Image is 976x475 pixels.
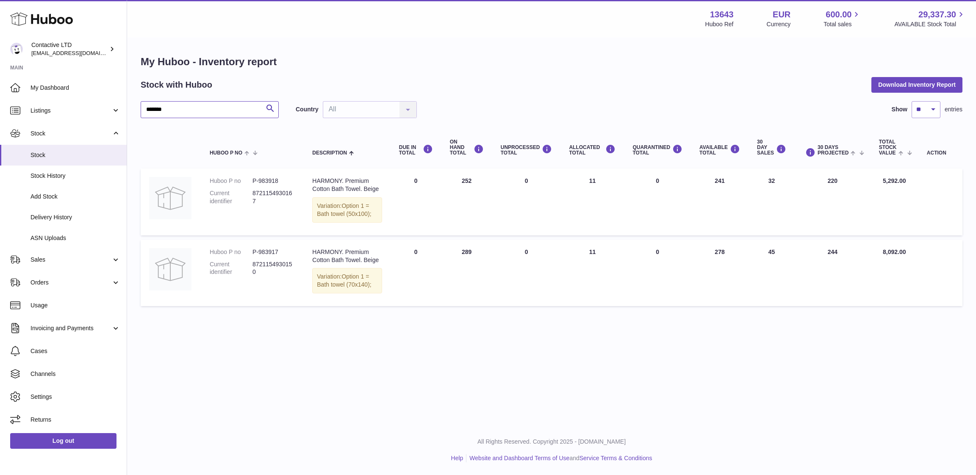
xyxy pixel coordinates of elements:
span: Usage [30,301,120,309]
div: ON HAND Total [450,139,484,156]
span: Stock [30,151,120,159]
div: DUE IN TOTAL [399,144,433,156]
span: 5,292.00 [883,177,906,184]
td: 45 [749,240,795,307]
dd: 8721154930150 [252,260,295,276]
div: Variation: [312,268,382,293]
span: 600.00 [826,9,851,20]
a: Help [451,455,463,461]
div: Variation: [312,197,382,223]
span: AVAILABLE Stock Total [894,20,966,28]
div: Currency [767,20,791,28]
span: Returns [30,416,120,424]
span: Total stock value [879,139,897,156]
span: Invoicing and Payments [30,324,111,332]
span: Huboo P no [210,150,242,156]
span: 0 [656,177,659,184]
span: Stock History [30,172,120,180]
div: Huboo Ref [705,20,734,28]
dt: Current identifier [210,260,252,276]
td: 0 [391,240,441,307]
td: 241 [691,168,749,235]
h1: My Huboo - Inventory report [141,55,962,69]
td: 220 [795,168,871,235]
td: 32 [749,168,795,235]
span: entries [945,105,962,113]
span: Settings [30,393,120,401]
span: Listings [30,107,111,115]
span: Stock [30,130,111,138]
div: Action [927,150,954,156]
span: Add Stock [30,193,120,201]
span: My Dashboard [30,84,120,92]
span: ASN Uploads [30,234,120,242]
span: Option 1 = Bath towel (70x140); [317,273,371,288]
dt: Huboo P no [210,248,252,256]
span: 29,337.30 [918,9,956,20]
a: 600.00 Total sales [823,9,861,28]
span: 8,092.00 [883,249,906,255]
span: 30 DAYS PROJECTED [818,145,848,156]
a: Log out [10,433,116,448]
img: product image [149,248,191,290]
li: and [466,454,652,462]
dd: 8721154930167 [252,189,295,205]
td: 11 [560,168,624,235]
div: QUARANTINED Total [632,144,682,156]
td: 278 [691,240,749,307]
span: Option 1 = Bath towel (50x100); [317,202,371,217]
span: Delivery History [30,213,120,221]
a: 29,337.30 AVAILABLE Stock Total [894,9,966,28]
td: 0 [391,168,441,235]
div: AVAILABLE Total [699,144,740,156]
td: 0 [492,168,561,235]
span: 0 [656,249,659,255]
dd: P-983918 [252,177,295,185]
span: Sales [30,256,111,264]
div: Contactive LTD [31,41,108,57]
dt: Huboo P no [210,177,252,185]
span: Orders [30,279,111,287]
td: 252 [441,168,492,235]
div: HARMONY. Premium Cotton Bath Towel. Beige [312,177,382,193]
td: 0 [492,240,561,307]
img: soul@SOWLhome.com [10,43,23,55]
span: Cases [30,347,120,355]
h2: Stock with Huboo [141,79,212,91]
span: [EMAIL_ADDRESS][DOMAIN_NAME] [31,50,125,56]
a: Website and Dashboard Terms of Use [469,455,569,461]
td: 11 [560,240,624,307]
button: Download Inventory Report [871,77,962,92]
p: All Rights Reserved. Copyright 2025 - [DOMAIN_NAME] [134,438,969,446]
div: 30 DAY SALES [757,139,786,156]
label: Show [892,105,907,113]
img: product image [149,177,191,219]
div: UNPROCESSED Total [501,144,552,156]
strong: 13643 [710,9,734,20]
span: Description [312,150,347,156]
dd: P-983917 [252,248,295,256]
a: Service Terms & Conditions [579,455,652,461]
div: ALLOCATED Total [569,144,616,156]
td: 244 [795,240,871,307]
strong: EUR [773,9,790,20]
label: Country [296,105,319,113]
span: Total sales [823,20,861,28]
td: 289 [441,240,492,307]
span: Channels [30,370,120,378]
div: HARMONY. Premium Cotton Bath Towel. Beige [312,248,382,264]
dt: Current identifier [210,189,252,205]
